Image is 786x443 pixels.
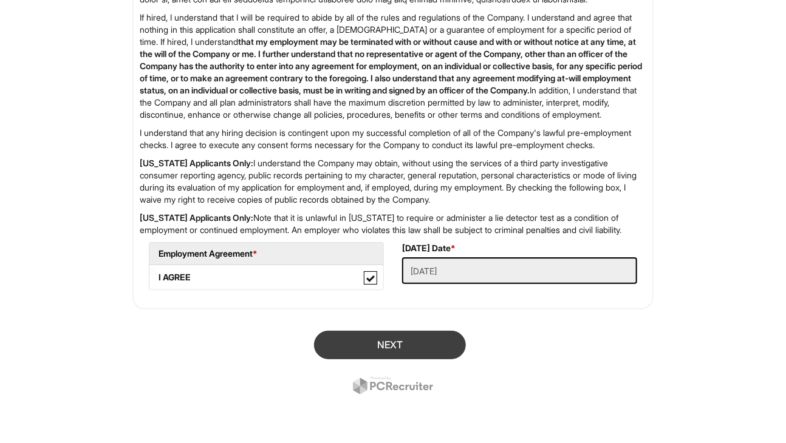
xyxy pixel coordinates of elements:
p: I understand that any hiring decision is contingent upon my successful completion of all of the C... [140,127,646,151]
h5: Employment Agreement [159,249,374,258]
input: Today's Date [402,257,637,284]
label: I AGREE [149,265,383,289]
button: Next [314,331,466,359]
strong: [US_STATE] Applicants Only: [140,212,253,223]
p: I understand the Company may obtain, without using the services of a third party investigative co... [140,157,646,206]
p: If hired, I understand that I will be required to abide by all of the rules and regulations of th... [140,12,646,121]
strong: that my employment may be terminated with or without cause and with or without notice at any time... [140,36,642,95]
label: [DATE] Date [402,242,456,254]
p: Note that it is unlawful in [US_STATE] to require or administer a lie detector test as a conditio... [140,212,646,236]
strong: [US_STATE] Applicants Only: [140,158,253,168]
